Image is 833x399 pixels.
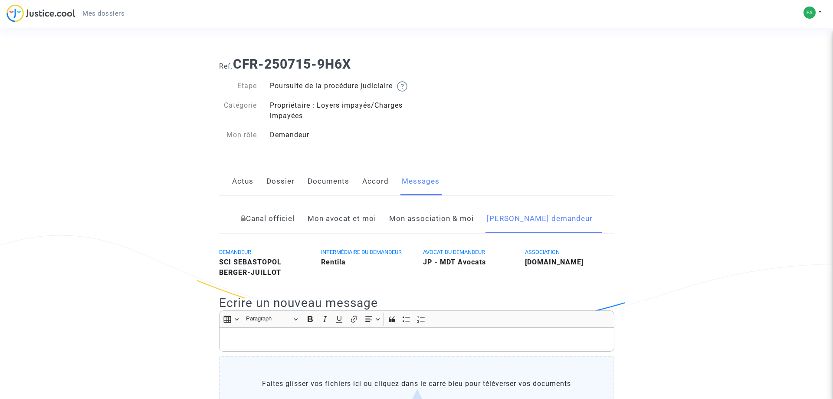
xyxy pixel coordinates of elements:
[525,249,560,255] span: ASSOCIATION
[263,130,416,140] div: Demandeur
[246,314,291,324] span: Paragraph
[82,10,125,17] span: Mes dossiers
[219,62,233,70] span: Ref.
[263,81,416,92] div: Poursuite de la procédure judiciaire
[213,130,264,140] div: Mon rôle
[308,204,376,233] a: Mon avocat et moi
[233,56,351,72] b: CFR-250715-9H6X
[362,167,389,196] a: Accord
[803,7,816,19] img: 2b9c5c8fcb03b275ff8f4ac0ea7a220b
[423,249,485,255] span: AVOCAT DU DEMANDEUR
[219,249,251,255] span: DEMANDEUR
[321,258,346,266] b: Rentila
[242,313,302,326] button: Paragraph
[487,204,593,233] a: [PERSON_NAME] demandeur
[266,167,295,196] a: Dossier
[213,100,264,121] div: Catégorie
[75,7,131,20] a: Mes dossiers
[402,167,439,196] a: Messages
[241,204,295,233] a: Canal officiel
[219,327,614,352] div: Rich Text Editor, main
[232,167,253,196] a: Actus
[308,167,349,196] a: Documents
[219,295,614,310] h2: Ecrire un nouveau message
[423,258,486,266] b: JP - MDT Avocats
[219,258,282,277] b: SCI SEBASTOPOL BERGER-JUILLOT
[219,310,614,327] div: Editor toolbar
[213,81,264,92] div: Etape
[321,249,402,255] span: INTERMÉDIAIRE DU DEMANDEUR
[525,258,584,266] b: [DOMAIN_NAME]
[389,204,474,233] a: Mon association & moi
[7,4,75,22] img: jc-logo.svg
[397,81,407,92] img: help.svg
[263,100,416,121] div: Propriétaire : Loyers impayés/Charges impayées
